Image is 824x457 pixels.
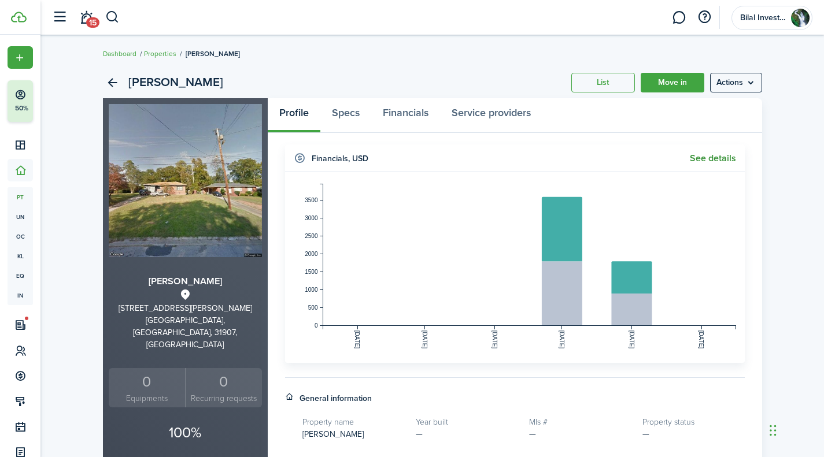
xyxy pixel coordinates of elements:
[112,371,183,393] div: 0
[302,428,364,440] span: [PERSON_NAME]
[8,46,33,69] button: Open menu
[529,428,536,440] span: —
[109,422,262,444] p: 100%
[305,215,318,221] tspan: 3000
[440,98,542,133] a: Service providers
[305,287,318,293] tspan: 1000
[103,49,136,59] a: Dashboard
[75,3,97,32] a: Notifications
[791,9,810,27] img: Bilal Investment Trust
[371,98,440,133] a: Financials
[422,330,428,349] tspan: [DATE]
[710,73,762,92] menu-btn: Actions
[186,49,240,59] span: [PERSON_NAME]
[49,6,71,28] button: Open sidebar
[8,266,33,285] a: eq
[302,416,404,428] h5: Property name
[698,330,704,349] tspan: [DATE]
[14,103,29,113] p: 50%
[8,246,33,266] a: kl
[8,207,33,226] a: un
[109,314,262,351] div: [GEOGRAPHIC_DATA], [GEOGRAPHIC_DATA], 31907, [GEOGRAPHIC_DATA]
[305,251,318,257] tspan: 2000
[559,330,565,349] tspan: [DATE]
[312,153,368,165] h4: Financials , USD
[112,392,183,404] small: Equipments
[86,17,99,28] span: 15
[105,8,120,27] button: Search
[314,322,317,329] tspan: 0
[300,392,372,404] h4: General information
[308,304,317,311] tspan: 500
[710,73,762,92] button: Open menu
[571,73,635,92] a: List
[416,428,423,440] span: —
[189,392,259,404] small: Recurring requests
[305,269,318,275] tspan: 1500
[491,330,497,349] tspan: [DATE]
[770,413,777,448] div: Drag
[694,8,714,27] button: Open resource center
[740,14,786,22] span: Bilal Investment Trust
[8,80,104,122] button: 50%
[109,302,262,314] div: [STREET_ADDRESS][PERSON_NAME]
[641,73,704,92] a: Move in
[8,285,33,305] a: in
[109,104,262,257] img: Property avatar
[144,49,176,59] a: Properties
[766,402,824,457] iframe: Chat Widget
[529,416,631,428] h5: Mls #
[189,371,259,393] div: 0
[305,233,318,239] tspan: 2500
[642,428,649,440] span: —
[8,187,33,207] a: pt
[103,73,123,92] a: Back
[185,368,262,408] a: 0 Recurring requests
[320,98,371,133] a: Specs
[11,12,27,23] img: TenantCloud
[690,153,736,164] a: See details
[628,330,634,349] tspan: [DATE]
[128,73,223,92] h2: [PERSON_NAME]
[305,197,318,203] tspan: 3500
[8,226,33,246] a: oc
[354,330,360,349] tspan: [DATE]
[109,274,262,289] h3: [PERSON_NAME]
[642,416,744,428] h5: Property status
[668,3,690,32] a: Messaging
[416,416,518,428] h5: Year built
[109,368,186,408] a: 0Equipments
